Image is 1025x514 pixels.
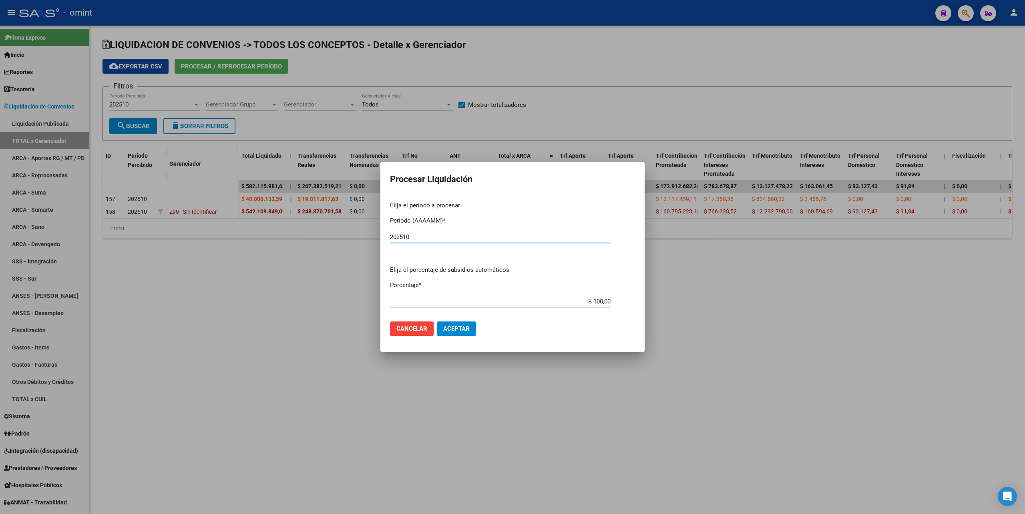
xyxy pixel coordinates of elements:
[390,265,635,275] p: Elija el porcentaje de subsidios automáticos
[437,321,476,336] button: Aceptar
[443,325,470,332] span: Aceptar
[390,172,635,187] h2: Procesar Liquidación
[998,487,1017,506] div: Open Intercom Messenger
[390,216,635,225] p: Período (AAAAMM)
[396,325,427,332] span: Cancelar
[390,321,434,336] button: Cancelar
[390,201,635,210] p: Elija el período a procesar
[390,281,635,290] p: Porcentaje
